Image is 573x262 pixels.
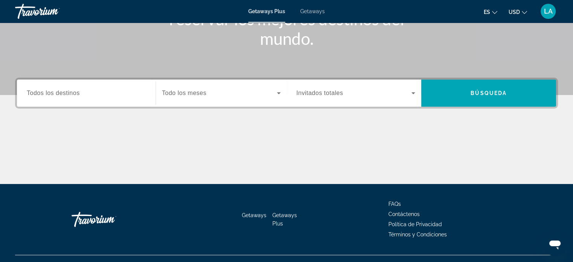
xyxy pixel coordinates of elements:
span: Todos los destinos [27,90,80,96]
span: Invitados totales [296,90,343,96]
a: Términos y Condiciones [388,231,447,237]
a: Política de Privacidad [388,221,442,227]
span: Todo los meses [162,90,206,96]
a: FAQs [388,201,401,207]
a: Contáctenos [388,211,420,217]
span: USD [509,9,520,15]
button: Change currency [509,6,527,17]
a: Travorium [72,208,147,231]
span: es [484,9,490,15]
div: Search widget [17,80,556,107]
a: Getaways Plus [272,212,297,227]
iframe: Botón para iniciar la ventana de mensajería [543,232,567,256]
a: Travorium [15,2,90,21]
span: Búsqueda [471,90,507,96]
a: Getaways [242,212,266,218]
button: User Menu [538,3,558,19]
a: Getaways [300,8,325,14]
button: Búsqueda [421,80,556,107]
button: Change language [484,6,497,17]
a: Getaways Plus [248,8,285,14]
span: LA [544,8,553,15]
